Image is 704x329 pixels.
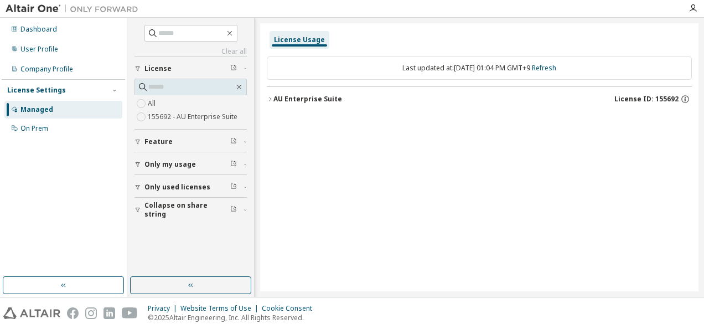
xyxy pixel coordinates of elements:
[7,86,66,95] div: License Settings
[134,198,247,222] button: Collapse on share string
[144,64,172,73] span: License
[20,25,57,34] div: Dashboard
[262,304,319,313] div: Cookie Consent
[274,35,325,44] div: License Usage
[20,45,58,54] div: User Profile
[6,3,144,14] img: Altair One
[134,47,247,56] a: Clear all
[3,307,60,319] img: altair_logo.svg
[134,152,247,177] button: Only my usage
[614,95,679,104] span: License ID: 155692
[122,307,138,319] img: youtube.svg
[144,183,210,192] span: Only used licenses
[103,307,115,319] img: linkedin.svg
[67,307,79,319] img: facebook.svg
[148,97,158,110] label: All
[230,205,237,214] span: Clear filter
[85,307,97,319] img: instagram.svg
[134,175,247,199] button: Only used licenses
[148,304,180,313] div: Privacy
[134,130,247,154] button: Feature
[20,124,48,133] div: On Prem
[230,137,237,146] span: Clear filter
[148,110,240,124] label: 155692 - AU Enterprise Suite
[267,56,692,80] div: Last updated at: [DATE] 01:04 PM GMT+9
[180,304,262,313] div: Website Terms of Use
[144,201,230,219] span: Collapse on share string
[273,95,342,104] div: AU Enterprise Suite
[20,105,53,114] div: Managed
[144,160,196,169] span: Only my usage
[230,64,237,73] span: Clear filter
[267,87,692,111] button: AU Enterprise SuiteLicense ID: 155692
[134,56,247,81] button: License
[144,137,173,146] span: Feature
[230,183,237,192] span: Clear filter
[148,313,319,322] p: © 2025 Altair Engineering, Inc. All Rights Reserved.
[20,65,73,74] div: Company Profile
[230,160,237,169] span: Clear filter
[532,63,556,73] a: Refresh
